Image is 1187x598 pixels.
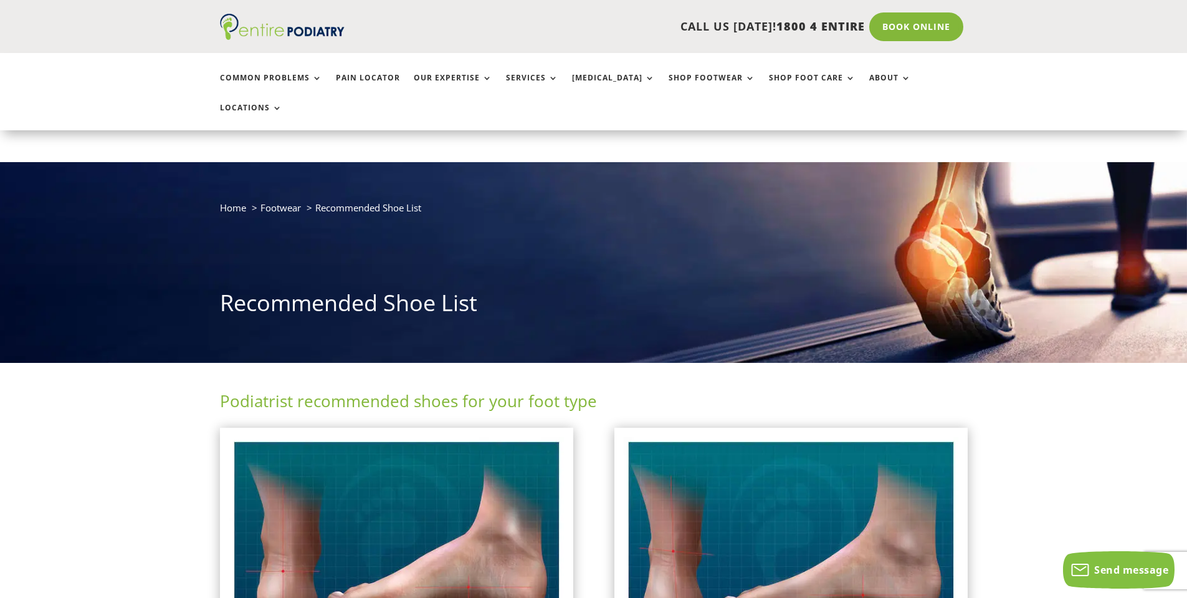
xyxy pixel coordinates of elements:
[220,14,345,40] img: logo (1)
[220,287,968,325] h1: Recommended Shoe List
[260,201,301,214] a: Footwear
[315,201,421,214] span: Recommended Shoe List
[869,74,911,100] a: About
[414,74,492,100] a: Our Expertise
[1063,551,1175,589] button: Send message
[393,19,865,35] p: CALL US [DATE]!
[572,74,655,100] a: [MEDICAL_DATA]
[220,104,282,130] a: Locations
[220,30,345,42] a: Entire Podiatry
[669,74,755,100] a: Shop Footwear
[220,200,968,225] nav: breadcrumb
[1094,563,1168,577] span: Send message
[336,74,400,100] a: Pain Locator
[220,390,968,418] h2: Podiatrist recommended shoes for your foot type
[769,74,856,100] a: Shop Foot Care
[506,74,558,100] a: Services
[220,74,322,100] a: Common Problems
[869,12,963,41] a: Book Online
[776,19,865,34] span: 1800 4 ENTIRE
[220,201,246,214] a: Home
